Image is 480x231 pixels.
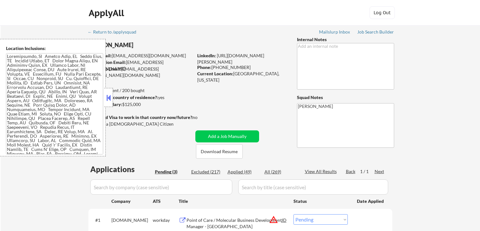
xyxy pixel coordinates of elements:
div: ← Return to /applysquad [88,30,142,34]
strong: Will need Visa to work in that country now/future?: [88,115,193,120]
div: Applied (49) [228,169,259,175]
div: Internal Notes [297,36,394,43]
div: Status [293,195,348,207]
div: Job Search Builder [357,30,394,34]
div: Squad Notes [297,94,394,101]
a: Job Search Builder [357,29,394,36]
div: $125,000 [88,101,193,108]
button: Add a Job Manually [195,130,259,142]
div: [EMAIL_ADDRESS][PERSON_NAME][DOMAIN_NAME] [88,66,193,78]
div: ApplyAll [89,8,126,18]
div: Company [111,198,153,204]
div: View All Results [305,168,339,175]
input: Search by title (case sensitive) [238,179,388,195]
div: [DOMAIN_NAME] [111,217,153,223]
div: JD [281,214,287,226]
div: Location Inclusions: [6,45,103,52]
div: [EMAIL_ADDRESS][DOMAIN_NAME] [89,53,193,59]
strong: Current Location: [197,71,233,76]
div: #1 [95,217,106,223]
div: Point of Care / Molecular Business Development Manager - [GEOGRAPHIC_DATA] [187,217,282,229]
strong: LinkedIn: [197,53,216,58]
div: Pending (3) [155,169,187,175]
div: workday [153,217,179,223]
a: Mailslurp Inbox [319,29,351,36]
div: Back [346,168,356,175]
a: [URL][DOMAIN_NAME][PERSON_NAME] [197,53,264,65]
div: Applications [90,165,153,173]
button: Log Out [370,6,395,19]
div: [PERSON_NAME] [88,41,218,49]
div: no [193,114,210,121]
div: [GEOGRAPHIC_DATA], [US_STATE] [197,71,287,83]
button: warning_amber [269,215,278,224]
div: All (269) [264,169,296,175]
div: Next [375,168,385,175]
div: [EMAIL_ADDRESS][DOMAIN_NAME] [89,59,193,72]
strong: Phone: [197,65,211,70]
button: Download Resume [196,144,243,159]
div: Mailslurp Inbox [319,30,351,34]
div: 49 sent / 200 bought [88,87,193,94]
div: Title [179,198,287,204]
div: Date Applied [357,198,385,204]
input: Search by company (case sensitive) [90,179,232,195]
div: Excluded (217) [191,169,223,175]
div: Yes, I am a [DEMOGRAPHIC_DATA] Citizen [88,121,195,127]
strong: Can work in country of residence?: [88,95,158,100]
div: 1 / 1 [360,168,375,175]
div: [PHONE_NUMBER] [197,64,287,71]
div: ATS [153,198,179,204]
div: yes [88,94,191,101]
a: ← Return to /applysquad [88,29,142,36]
